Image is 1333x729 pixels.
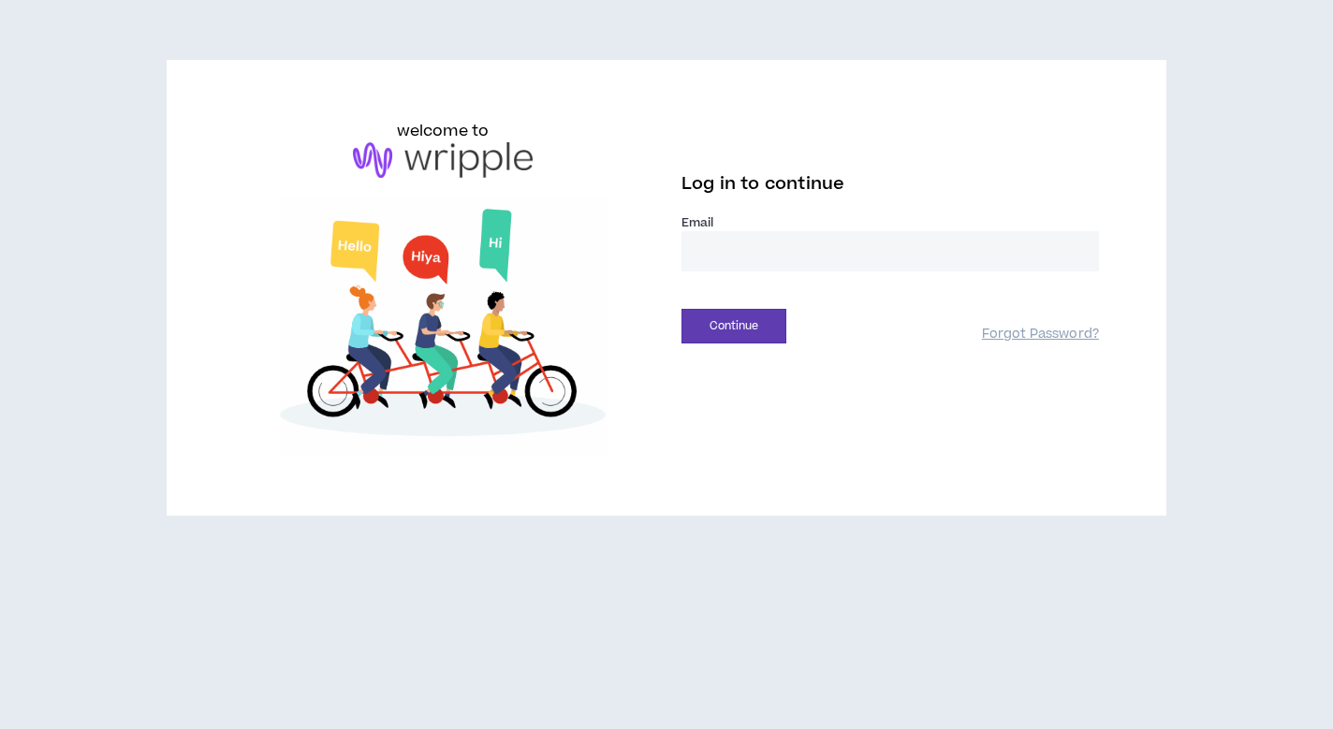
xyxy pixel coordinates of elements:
[681,214,1099,231] label: Email
[681,172,844,196] span: Log in to continue
[353,142,533,178] img: logo-brand.png
[681,309,786,343] button: Continue
[234,197,652,456] img: Welcome to Wripple
[397,120,490,142] h6: welcome to
[982,326,1099,343] a: Forgot Password?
